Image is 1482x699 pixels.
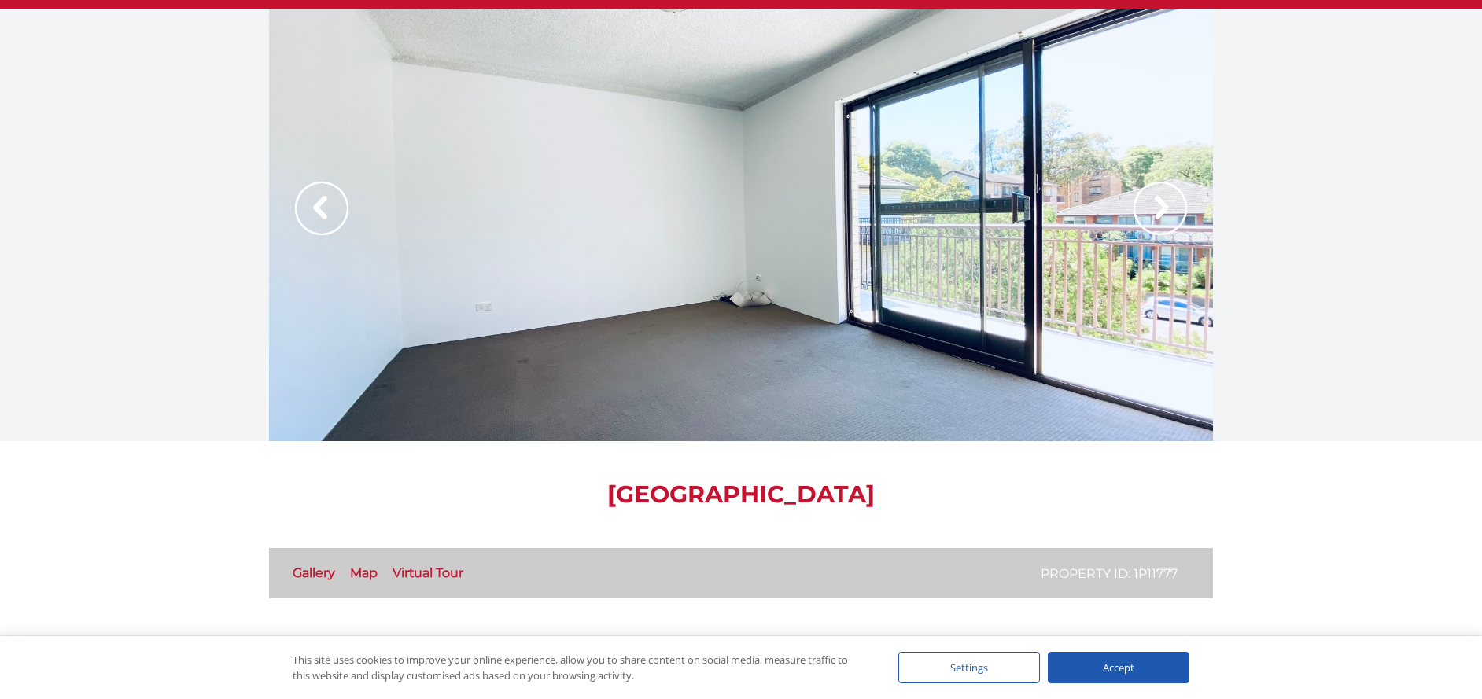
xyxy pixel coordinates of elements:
img: Arrow slider [295,182,348,235]
div: Settings [898,652,1040,683]
a: Map [350,565,378,580]
p: Property ID: 1P11777 [1041,564,1178,583]
div: Accept [1048,652,1189,683]
a: Virtual Tour [393,565,463,580]
a: Gallery [293,565,335,580]
img: Arrow slider [1134,182,1187,235]
div: This site uses cookies to improve your online experience, allow you to share content on social me... [293,652,867,683]
h1: [GEOGRAPHIC_DATA] [269,480,1213,509]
